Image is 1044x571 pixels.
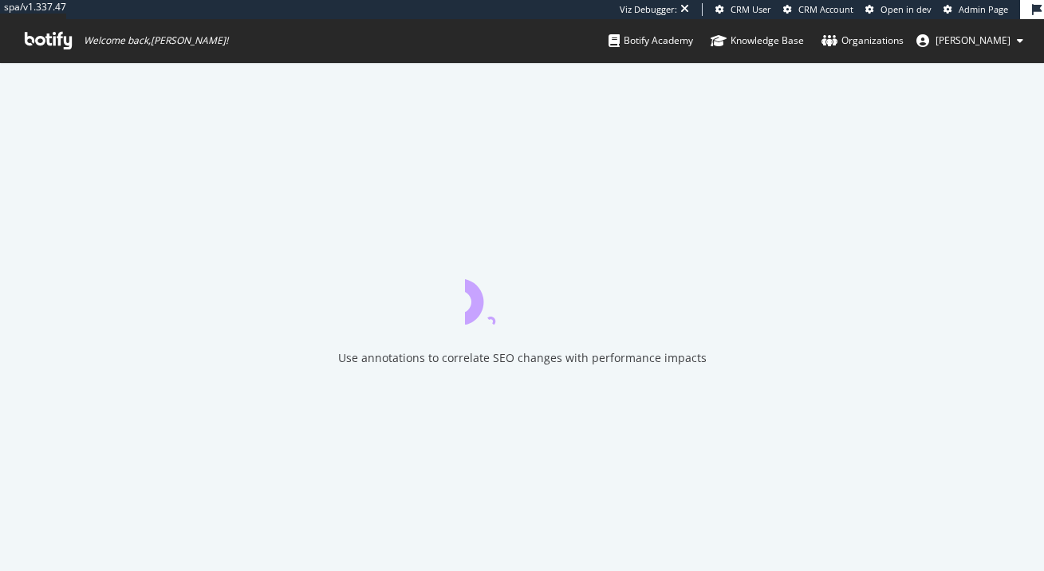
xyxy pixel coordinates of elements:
div: Use annotations to correlate SEO changes with performance impacts [338,350,707,366]
span: adrianna [936,33,1011,47]
div: Viz Debugger: [620,3,677,16]
a: CRM User [715,3,771,16]
a: Knowledge Base [711,19,804,62]
div: animation [465,267,580,325]
div: Organizations [821,33,904,49]
span: Open in dev [881,3,932,15]
a: Botify Academy [609,19,693,62]
a: Organizations [821,19,904,62]
a: CRM Account [783,3,853,16]
button: [PERSON_NAME] [904,28,1036,53]
span: Welcome back, [PERSON_NAME] ! [84,34,228,47]
a: Admin Page [944,3,1008,16]
span: CRM User [731,3,771,15]
div: Knowledge Base [711,33,804,49]
span: CRM Account [798,3,853,15]
a: Open in dev [865,3,932,16]
span: Admin Page [959,3,1008,15]
div: Botify Academy [609,33,693,49]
